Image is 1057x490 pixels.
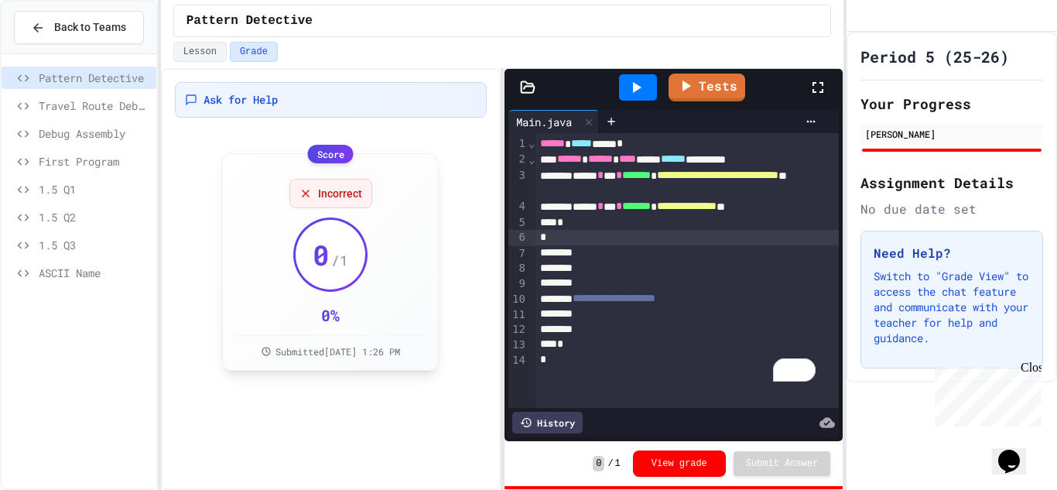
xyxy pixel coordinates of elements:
[275,345,400,358] span: Submitted [DATE] 1:26 PM
[318,186,362,201] span: Incorrect
[860,46,1009,67] h1: Period 5 (25-26)
[321,304,340,326] div: 0 %
[508,168,528,200] div: 3
[508,338,528,353] div: 13
[230,42,278,62] button: Grade
[633,451,726,477] button: View grade
[508,230,528,245] div: 6
[607,457,613,470] span: /
[593,456,604,471] span: 0
[508,292,528,307] div: 10
[535,133,839,408] div: To enrich screen reader interactions, please activate Accessibility in Grammarly extension settings
[508,261,528,276] div: 8
[874,244,1030,262] h3: Need Help?
[528,153,535,166] span: Fold line
[508,114,580,130] div: Main.java
[308,145,354,163] div: Score
[39,237,150,253] span: 1.5 Q3
[615,457,621,470] span: 1
[39,98,150,114] span: Travel Route Debugger
[186,12,313,30] span: Pattern Detective
[860,200,1043,218] div: No due date set
[39,125,150,142] span: Debug Assembly
[746,457,819,470] span: Submit Answer
[992,428,1042,475] iframe: chat widget
[508,246,528,262] div: 7
[39,209,150,225] span: 1.5 Q2
[39,181,150,197] span: 1.5 Q1
[204,92,278,108] span: Ask for Help
[528,137,535,149] span: Fold line
[874,269,1030,346] p: Switch to "Grade View" to access the chat feature and communicate with your teacher for help and ...
[508,152,528,167] div: 2
[865,127,1038,141] div: [PERSON_NAME]
[860,172,1043,194] h2: Assignment Details
[929,361,1042,427] iframe: chat widget
[39,153,150,170] span: First Program
[508,199,528,214] div: 4
[39,265,150,281] span: ASCII Name
[14,11,144,44] button: Back to Teams
[508,307,528,323] div: 11
[331,249,348,271] span: / 1
[508,215,528,231] div: 5
[734,451,831,476] button: Submit Answer
[508,136,528,152] div: 1
[860,93,1043,115] h2: Your Progress
[6,6,107,98] div: Chat with us now!Close
[669,74,745,101] a: Tests
[508,276,528,292] div: 9
[508,322,528,338] div: 12
[39,70,150,86] span: Pattern Detective
[54,19,126,36] span: Back to Teams
[512,412,583,433] div: History
[508,353,528,368] div: 14
[508,110,599,133] div: Main.java
[173,42,227,62] button: Lesson
[313,239,330,270] span: 0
